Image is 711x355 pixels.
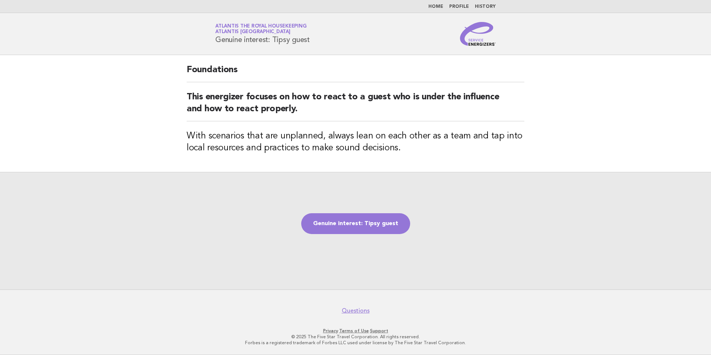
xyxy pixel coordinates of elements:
a: Genuine interest: Tipsy guest [301,213,410,234]
h3: With scenarios that are unplanned, always lean on each other as a team and tap into local resourc... [187,130,524,154]
img: Service Energizers [460,22,496,46]
a: Support [370,328,388,333]
p: © 2025 The Five Star Travel Corporation. All rights reserved. [128,334,583,340]
a: Atlantis the Royal HousekeepingAtlantis [GEOGRAPHIC_DATA] [215,24,306,34]
span: Atlantis [GEOGRAPHIC_DATA] [215,30,290,35]
a: Privacy [323,328,338,333]
a: Home [428,4,443,9]
a: Terms of Use [339,328,369,333]
h1: Genuine interest: Tipsy guest [215,24,310,44]
h2: Foundations [187,64,524,82]
a: Profile [449,4,469,9]
p: Forbes is a registered trademark of Forbes LLC used under license by The Five Star Travel Corpora... [128,340,583,346]
h2: This energizer focuses on how to react to a guest who is under the influence and how to react pro... [187,91,524,121]
a: History [475,4,496,9]
a: Questions [342,307,370,314]
p: · · [128,328,583,334]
